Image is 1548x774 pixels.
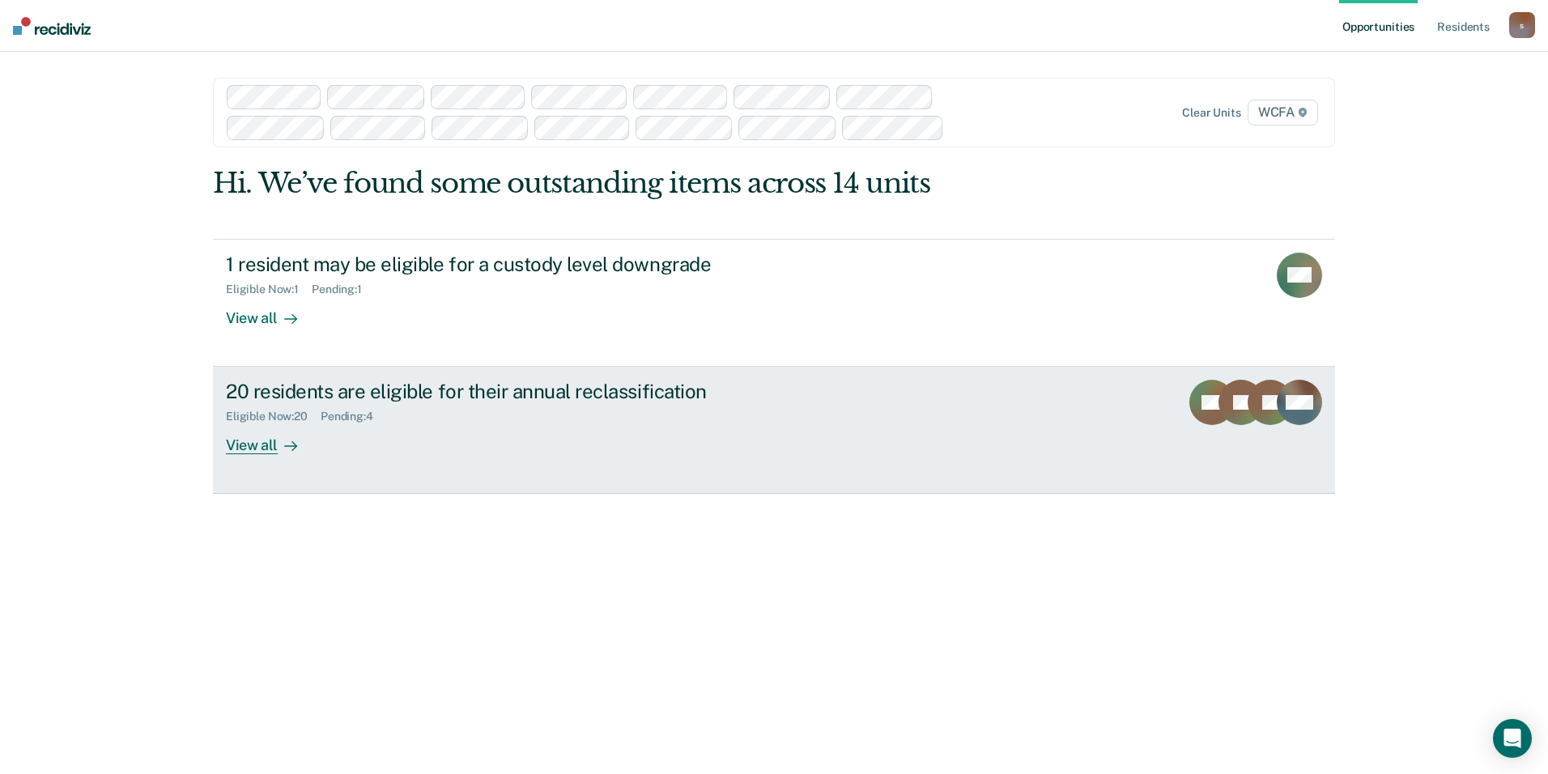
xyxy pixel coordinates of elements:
[226,253,794,276] div: 1 resident may be eligible for a custody level downgrade
[1182,106,1241,120] div: Clear units
[226,423,317,455] div: View all
[213,239,1335,367] a: 1 resident may be eligible for a custody level downgradeEligible Now:1Pending:1View all
[1509,12,1535,38] button: s
[13,17,91,35] img: Recidiviz
[312,283,375,296] div: Pending : 1
[321,410,386,423] div: Pending : 4
[213,367,1335,494] a: 20 residents are eligible for their annual reclassificationEligible Now:20Pending:4View all
[226,410,321,423] div: Eligible Now : 20
[1493,719,1532,758] div: Open Intercom Messenger
[1248,100,1318,125] span: WCFA
[213,167,1111,200] div: Hi. We’ve found some outstanding items across 14 units
[226,296,317,327] div: View all
[226,380,794,403] div: 20 residents are eligible for their annual reclassification
[226,283,312,296] div: Eligible Now : 1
